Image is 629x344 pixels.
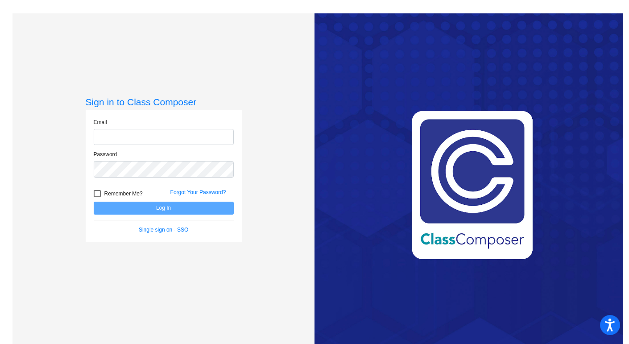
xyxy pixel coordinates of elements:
label: Password [94,150,117,158]
button: Log In [94,202,234,215]
label: Email [94,118,107,126]
span: Remember Me? [104,188,143,199]
a: Forgot Your Password? [170,189,226,195]
h3: Sign in to Class Composer [86,96,242,108]
a: Single sign on - SSO [139,227,188,233]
